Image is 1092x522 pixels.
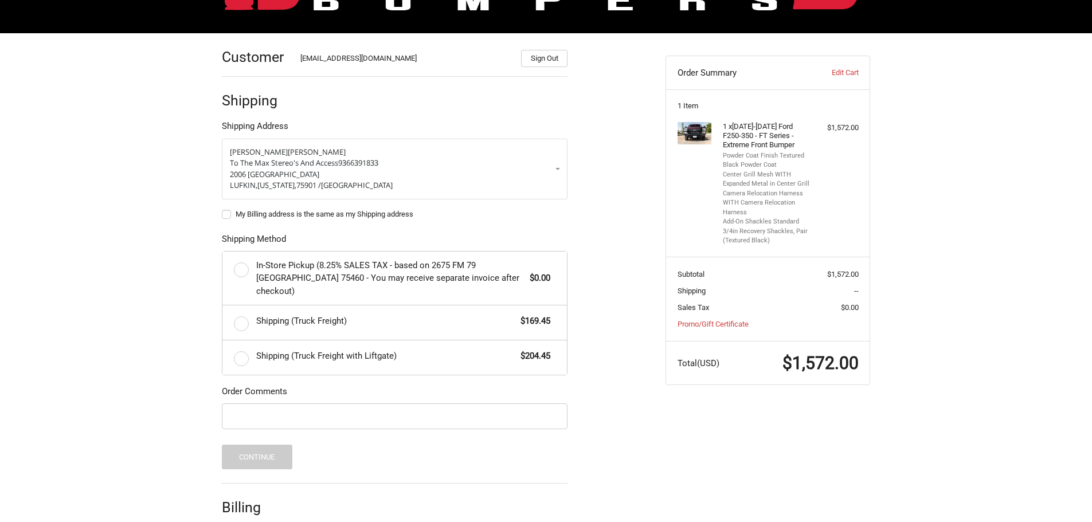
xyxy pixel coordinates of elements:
[841,303,859,312] span: $0.00
[723,151,811,170] li: Powder Coat Finish Textured Black Powder Coat
[222,139,567,199] a: Enter or select a different address
[827,270,859,278] span: $1,572.00
[782,353,859,373] span: $1,572.00
[256,315,515,328] span: Shipping (Truck Freight)
[230,169,319,179] span: 2006 [GEOGRAPHIC_DATA]
[723,189,811,218] li: Camera Relocation Harness WITH Camera Relocation Harness
[678,303,709,312] span: Sales Tax
[230,180,257,190] span: LUFKIN,
[257,180,296,190] span: [US_STATE],
[801,67,858,79] a: Edit Cart
[222,445,292,469] button: Continue
[256,350,515,363] span: Shipping (Truck Freight with Liftgate)
[230,158,338,168] span: To The Max Stereo's And Access
[296,180,321,190] span: 75901 /
[678,286,706,295] span: Shipping
[678,270,704,278] span: Subtotal
[1035,467,1092,522] iframe: Chat Widget
[222,385,287,403] legend: Order Comments
[723,170,811,189] li: Center Grill Mesh WITH Expanded Metal in Center Grill
[222,499,289,516] h2: Billing
[723,122,811,150] h4: 1 x [DATE]-[DATE] Ford F250-350 - FT Series - Extreme Front Bumper
[678,358,719,368] span: Total (USD)
[515,350,550,363] span: $204.45
[222,92,289,109] h2: Shipping
[515,315,550,328] span: $169.45
[222,233,286,251] legend: Shipping Method
[854,286,859,295] span: --
[678,101,859,111] h3: 1 Item
[524,272,550,285] span: $0.00
[222,120,288,138] legend: Shipping Address
[321,180,393,190] span: [GEOGRAPHIC_DATA]
[678,67,802,79] h3: Order Summary
[288,147,346,157] span: [PERSON_NAME]
[230,147,288,157] span: [PERSON_NAME]
[300,53,510,67] div: [EMAIL_ADDRESS][DOMAIN_NAME]
[678,320,749,328] a: Promo/Gift Certificate
[338,158,378,168] span: 9366391833
[222,210,567,219] label: My Billing address is the same as my Shipping address
[723,217,811,246] li: Add-On Shackles Standard 3/4in Recovery Shackles, Pair (Textured Black)
[256,259,525,298] span: In-Store Pickup (8.25% SALES TAX - based on 2675 FM 79 [GEOGRAPHIC_DATA] 75460 - You may receive ...
[222,48,289,66] h2: Customer
[521,50,567,67] button: Sign Out
[813,122,859,134] div: $1,572.00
